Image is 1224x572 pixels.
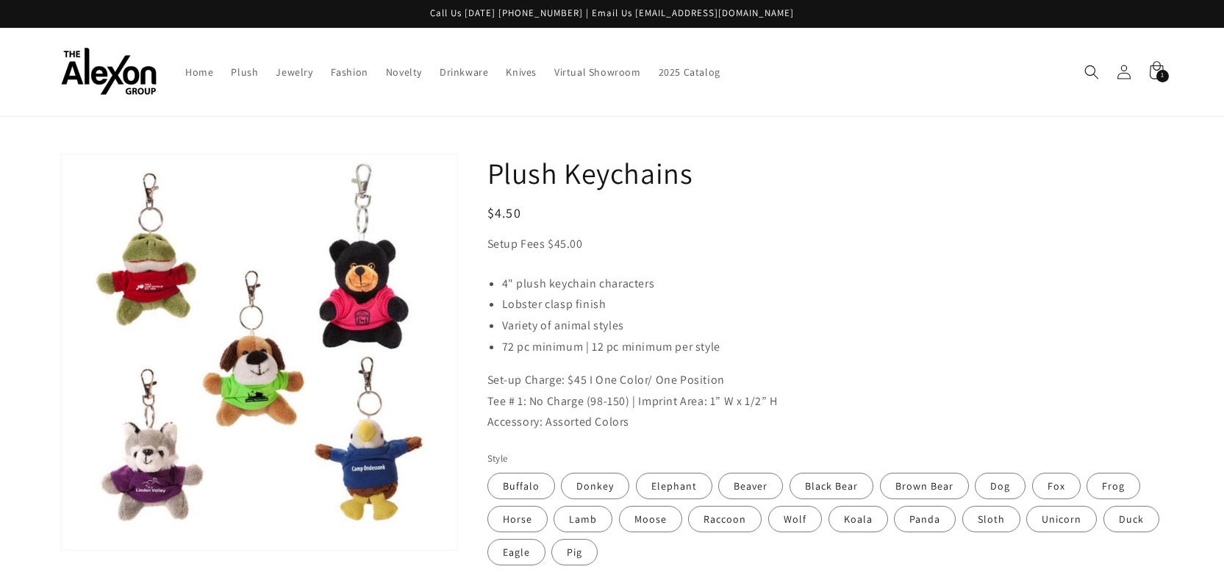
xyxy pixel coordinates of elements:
[487,391,1164,412] p: Tee # 1: No Charge (98-150) | Imprint Area: 1” W x 1/2” H
[487,412,1164,433] p: Accessory: Assorted Colors
[222,57,267,87] a: Plush
[61,48,157,96] img: The Alexon Group
[487,236,583,251] span: Setup Fees $45.00
[561,473,629,499] label: Donkey
[554,506,612,532] label: Lamb
[1103,506,1159,532] label: Duck
[659,65,720,79] span: 2025 Catalog
[331,65,368,79] span: Fashion
[502,315,1164,337] li: Variety of animal styles
[487,204,522,221] span: $4.50
[386,65,422,79] span: Novelty
[322,57,377,87] a: Fashion
[487,539,545,565] label: Eagle
[1032,473,1081,499] label: Fox
[440,65,488,79] span: Drinkware
[487,370,1164,391] p: Set-up Charge: $45 I One Color/ One Position
[1087,473,1140,499] label: Frog
[502,339,720,354] span: 72 pc minimum | 12 pc minimum per style
[431,57,497,87] a: Drinkware
[688,506,762,532] label: Raccoon
[506,65,537,79] span: Knives
[502,276,655,291] span: 4" plush keychain characters
[502,296,606,312] span: Lobster clasp finish
[487,473,555,499] label: Buffalo
[267,57,321,87] a: Jewelry
[487,506,548,532] label: Horse
[1161,70,1164,82] span: 1
[975,473,1026,499] label: Dog
[768,506,822,532] label: Wolf
[377,57,431,87] a: Novelty
[1026,506,1097,532] label: Unicorn
[619,506,682,532] label: Moose
[650,57,729,87] a: 2025 Catalog
[894,506,956,532] label: Panda
[1076,56,1108,88] summary: Search
[790,473,873,499] label: Black Bear
[962,506,1020,532] label: Sloth
[231,65,258,79] span: Plush
[828,506,888,532] label: Koala
[185,65,213,79] span: Home
[487,154,1164,192] h1: Plush Keychains
[554,65,641,79] span: Virtual Showroom
[176,57,222,87] a: Home
[636,473,712,499] label: Elephant
[497,57,545,87] a: Knives
[545,57,650,87] a: Virtual Showroom
[880,473,969,499] label: Brown Bear
[276,65,312,79] span: Jewelry
[718,473,783,499] label: Beaver
[487,451,509,466] legend: Style
[551,539,598,565] label: Pig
